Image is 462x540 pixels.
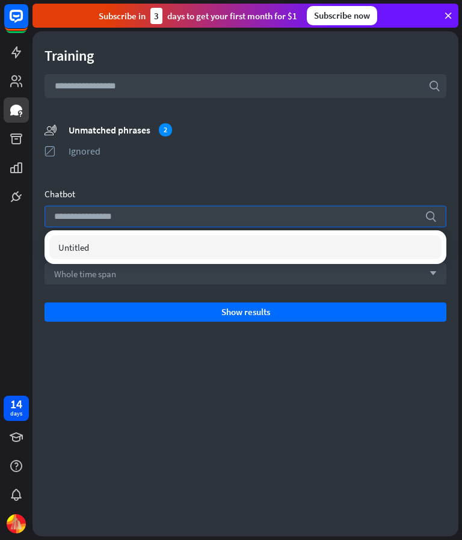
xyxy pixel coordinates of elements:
[58,242,89,253] span: Untitled
[428,80,440,92] i: search
[45,188,446,200] div: Chatbot
[159,123,172,137] div: 2
[45,145,57,157] i: ignored
[10,410,22,418] div: days
[4,396,29,421] a: 14 days
[45,123,57,136] i: unmatched_phrases
[10,399,22,410] div: 14
[307,6,377,25] div: Subscribe now
[150,8,162,24] div: 3
[423,270,437,277] i: arrow_down
[99,8,297,24] div: Subscribe in days to get your first month for $1
[45,302,446,322] button: Show results
[69,145,446,157] div: Ignored
[45,46,446,65] div: Training
[54,268,116,280] span: Whole time span
[69,123,446,137] div: Unmatched phrases
[425,210,437,222] i: search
